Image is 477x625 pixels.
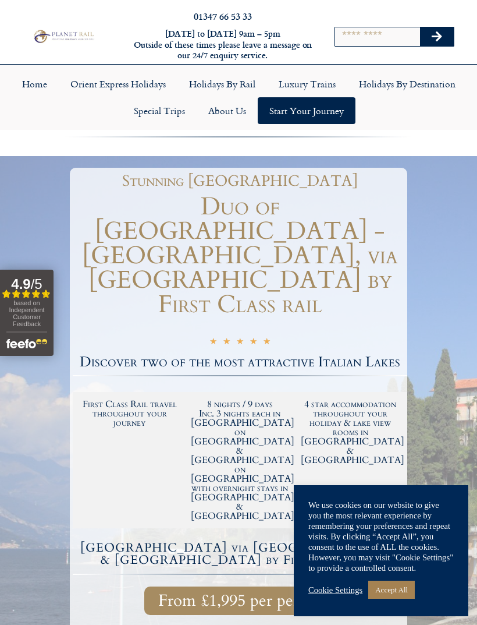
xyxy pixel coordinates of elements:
[79,174,401,189] h1: Stunning [GEOGRAPHIC_DATA]
[80,400,179,428] h2: First Class Rail travel throughout your journey
[74,542,405,566] h4: [GEOGRAPHIC_DATA] via [GEOGRAPHIC_DATA] & [GEOGRAPHIC_DATA] by First Class Rail
[191,400,290,521] h2: 8 nights / 9 days Inc. 3 nights each in [GEOGRAPHIC_DATA] on [GEOGRAPHIC_DATA] & [GEOGRAPHIC_DATA...
[158,594,322,608] span: From £1,995 per person
[301,400,400,465] h2: 4 star accommodation throughout your holiday & lake view rooms in [GEOGRAPHIC_DATA] & [GEOGRAPHIC...
[144,587,336,615] a: From £1,995 per person
[122,97,197,124] a: Special Trips
[263,337,270,348] i: ★
[197,97,258,124] a: About Us
[236,337,244,348] i: ★
[177,70,267,97] a: Holidays by Rail
[209,337,217,348] i: ★
[31,29,95,44] img: Planet Rail Train Holidays Logo
[258,97,355,124] a: Start your Journey
[223,337,230,348] i: ★
[10,70,59,97] a: Home
[59,70,177,97] a: Orient Express Holidays
[267,70,347,97] a: Luxury Trains
[73,195,407,317] h1: Duo of [GEOGRAPHIC_DATA] - [GEOGRAPHIC_DATA], via [GEOGRAPHIC_DATA] by First Class rail
[6,70,471,124] nav: Menu
[347,70,467,97] a: Holidays by Destination
[250,337,257,348] i: ★
[130,29,315,61] h6: [DATE] to [DATE] 9am – 5pm Outside of these times please leave a message on our 24/7 enquiry serv...
[308,500,454,573] div: We use cookies on our website to give you the most relevant experience by remembering your prefer...
[73,355,407,369] h2: Discover two of the most attractive Italian Lakes
[368,581,415,599] a: Accept All
[308,585,362,595] a: Cookie Settings
[420,27,454,46] button: Search
[209,336,270,348] div: 5/5
[194,9,252,23] a: 01347 66 53 33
